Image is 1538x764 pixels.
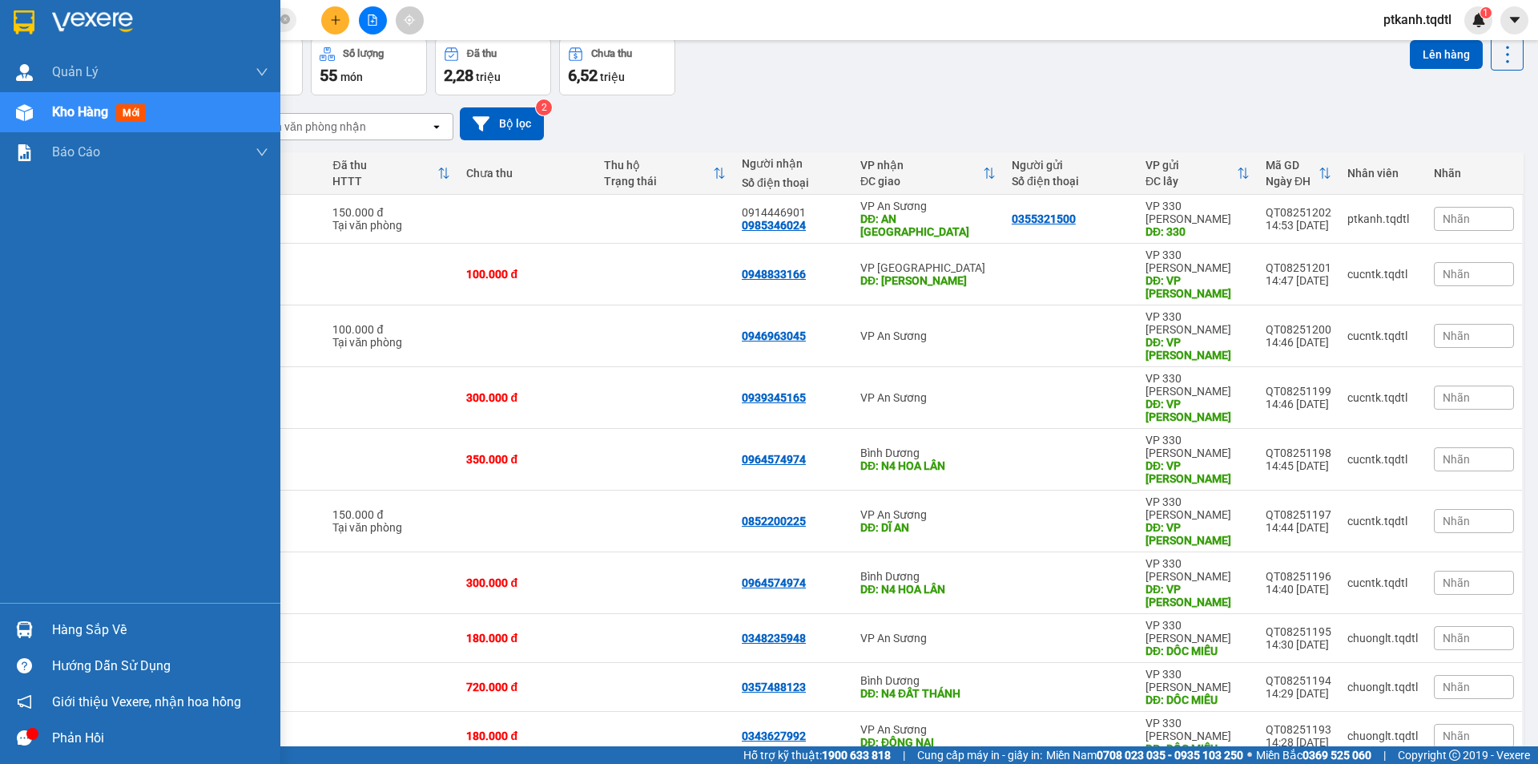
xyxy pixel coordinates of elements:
[1247,752,1252,758] span: ⚪️
[1347,681,1418,693] div: chuonglt.tqdtl
[14,10,34,34] img: logo-vxr
[1145,583,1250,608] div: DĐ: VP LONG HƯNG
[742,576,806,589] div: 0964574974
[742,632,806,645] div: 0348235948
[903,746,905,764] span: |
[280,14,290,24] span: close-circle
[1500,6,1528,34] button: caret-down
[1145,249,1250,274] div: VP 330 [PERSON_NAME]
[1145,521,1250,547] div: DĐ: VP LONG HƯNG
[1266,175,1319,188] div: Ngày ĐH
[466,453,588,466] div: 350.000 đ
[467,48,497,59] div: Đã thu
[1012,212,1076,225] div: 0355321500
[742,268,806,281] div: 0948833166
[430,120,443,133] svg: open
[8,8,232,68] li: Tân Quang Dũng Thành Liên
[17,730,32,746] span: message
[332,521,450,534] div: Tại văn phòng
[860,687,996,700] div: DĐ: N4 ĐẤT THÁNH
[1266,323,1331,336] div: QT08251200
[860,447,996,459] div: Bình Dương
[1266,521,1331,534] div: 14:44 [DATE]
[17,658,32,673] span: question-circle
[359,6,387,34] button: file-add
[256,119,366,135] div: Chọn văn phòng nhận
[52,654,268,678] div: Hướng dẫn sử dụng
[1266,687,1331,700] div: 14:29 [DATE]
[596,152,734,195] th: Toggle SortBy
[604,175,713,188] div: Trạng thái
[332,175,437,188] div: HTTT
[860,674,996,687] div: Bình Dương
[16,144,33,161] img: solution-icon
[435,38,551,95] button: Đã thu2,28 triệu
[860,212,996,238] div: DĐ: AN PHÚ ĐÔNG
[1145,434,1250,459] div: VP 330 [PERSON_NAME]
[860,200,996,212] div: VP An Sương
[280,13,290,28] span: close-circle
[16,104,33,121] img: warehouse-icon
[466,268,588,281] div: 100.000 đ
[1266,447,1331,459] div: QT08251198
[111,107,211,137] b: Bến xe An Sương - Quận 12
[116,104,146,122] span: mới
[742,176,844,189] div: Số điện thoại
[343,48,384,59] div: Số lượng
[1266,638,1331,651] div: 14:30 [DATE]
[1145,645,1250,657] div: DĐ: DÔC MIẾU
[860,329,996,342] div: VP An Sương
[52,142,100,162] span: Báo cáo
[860,521,996,534] div: DĐ: DĨ AN
[52,62,99,82] span: Quản Lý
[860,261,996,274] div: VP [GEOGRAPHIC_DATA]
[1266,398,1331,410] div: 14:46 [DATE]
[742,730,806,742] div: 0343627992
[52,104,108,119] span: Kho hàng
[591,48,632,59] div: Chưa thu
[332,219,450,232] div: Tại văn phòng
[466,730,588,742] div: 180.000 đ
[1266,570,1331,583] div: QT08251196
[17,694,32,709] span: notification
[1266,385,1331,398] div: QT08251199
[1097,749,1243,762] strong: 0708 023 035 - 0935 103 250
[860,508,996,521] div: VP An Sương
[466,632,588,645] div: 180.000 đ
[1347,576,1418,589] div: cucntk.tqdtl
[1347,453,1418,466] div: cucntk.tqdtl
[1145,619,1250,645] div: VP 330 [PERSON_NAME]
[1145,372,1250,398] div: VP 330 [PERSON_NAME]
[1383,746,1386,764] span: |
[1443,632,1470,645] span: Nhãn
[1480,7,1492,18] sup: 1
[52,692,241,712] span: Giới thiệu Vexere, nhận hoa hồng
[1145,668,1250,693] div: VP 330 [PERSON_NAME]
[1449,750,1460,761] span: copyright
[743,746,891,764] span: Hỗ trợ kỹ thuật:
[311,38,427,95] button: Số lượng55món
[332,323,450,336] div: 100.000 đ
[1266,261,1331,274] div: QT08251201
[852,152,1004,195] th: Toggle SortBy
[332,206,450,219] div: 150.000 đ
[742,391,806,404] div: 0939345165
[1266,459,1331,472] div: 14:45 [DATE]
[256,66,268,79] span: down
[324,152,458,195] th: Toggle SortBy
[1145,310,1250,336] div: VP 330 [PERSON_NAME]
[1145,336,1250,362] div: DĐ: VP LONG HƯNG
[1443,515,1470,528] span: Nhãn
[536,99,552,115] sup: 2
[1266,159,1319,172] div: Mã GD
[1266,219,1331,232] div: 14:53 [DATE]
[1145,742,1250,755] div: DĐ: DÔC MIÊU
[1443,730,1470,742] span: Nhãn
[476,71,501,83] span: triệu
[404,14,415,26] span: aim
[1145,495,1250,521] div: VP 330 [PERSON_NAME]
[1145,200,1250,225] div: VP 330 [PERSON_NAME]
[466,391,588,404] div: 300.000 đ
[1472,13,1486,27] img: icon-new-feature
[1371,10,1464,30] span: ptkanh.tqdtl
